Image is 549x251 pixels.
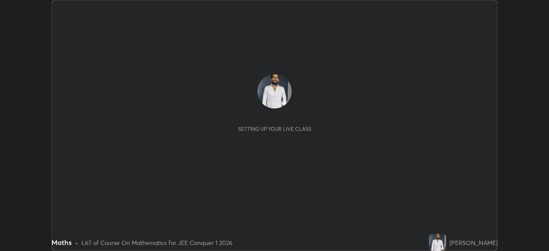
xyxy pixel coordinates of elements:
div: Maths [51,237,72,248]
div: [PERSON_NAME] [449,238,498,247]
div: Setting up your live class [238,126,311,132]
img: 5223b9174de944a8bbe79a13f0b6fb06.jpg [429,234,446,251]
div: L67 of Course On Mathematics for JEE Conquer 1 2026 [81,238,232,247]
img: 5223b9174de944a8bbe79a13f0b6fb06.jpg [257,74,292,109]
div: • [75,238,78,247]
